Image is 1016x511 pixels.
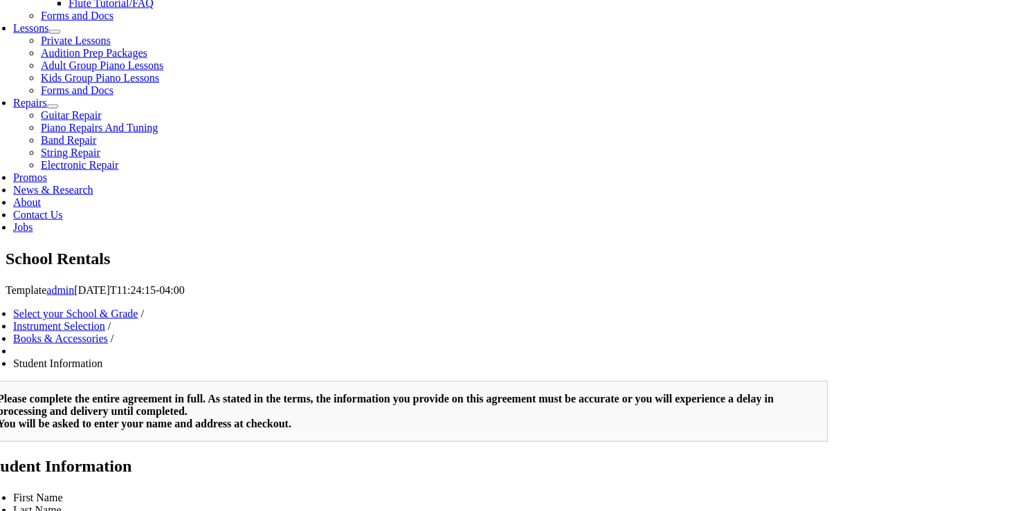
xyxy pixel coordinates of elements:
[13,320,105,332] a: Instrument Selection
[108,320,111,332] span: /
[41,72,159,84] a: Kids Group Piano Lessons
[41,10,114,21] a: Forms and Docs
[41,159,118,171] a: Electronic Repair
[41,147,100,158] a: String Repair
[13,171,47,183] a: Promos
[403,3,501,18] select: Zoom
[13,308,138,319] a: Select your School & Grade
[13,184,93,196] a: News & Research
[41,84,114,96] a: Forms and Docs
[6,284,46,296] span: Template
[47,104,58,109] button: Open submenu of Repairs
[13,492,828,504] li: First Name
[41,134,96,146] a: Band Repair
[13,196,41,208] a: About
[6,248,1010,271] h1: School Rentals
[140,308,143,319] span: /
[13,209,63,221] a: Contact Us
[111,333,114,344] span: /
[41,47,147,59] a: Audition Prep Packages
[41,35,111,46] a: Private Lessons
[115,3,152,18] input: Page
[152,3,173,19] span: of 2
[41,109,102,121] a: Guitar Repair
[13,97,47,109] a: Repairs
[13,22,49,34] a: Lessons
[13,221,33,233] a: Jobs
[49,30,60,34] button: Open submenu of Lessons
[74,284,184,296] span: [DATE]T11:24:15-04:00
[46,284,74,296] a: admin
[41,122,158,133] a: Piano Repairs And Tuning
[6,248,1010,271] section: Page Title Bar
[41,59,163,71] a: Adult Group Piano Lessons
[13,333,108,344] a: Books & Accessories
[13,357,828,370] li: Student Information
